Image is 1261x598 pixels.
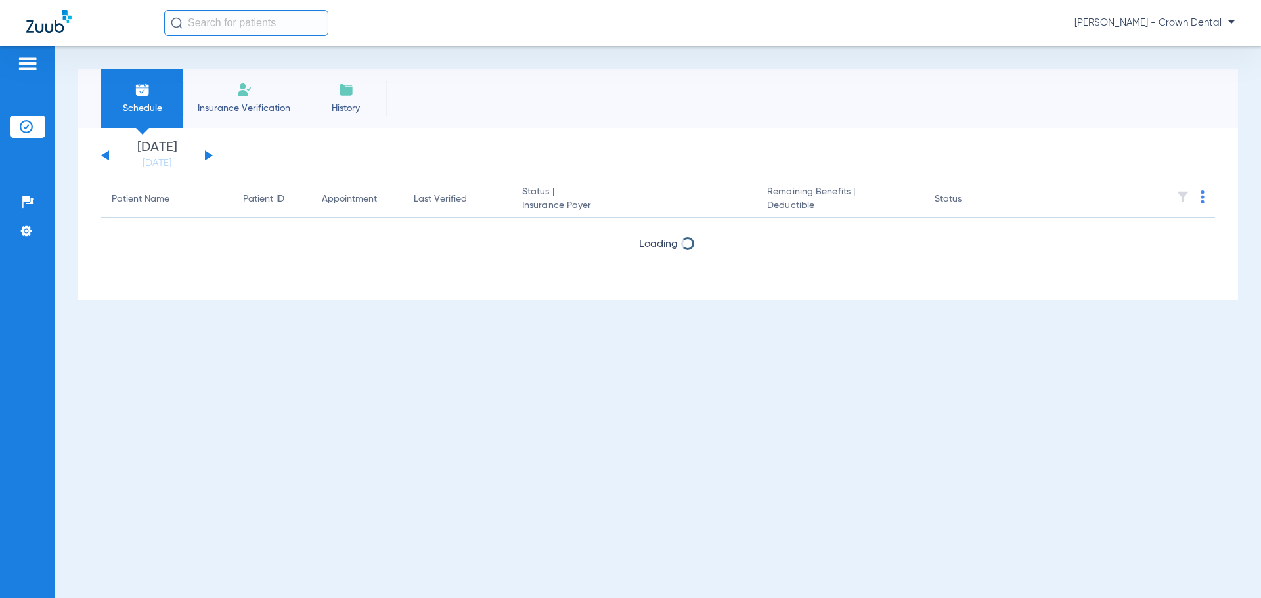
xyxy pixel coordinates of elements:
[111,102,173,115] span: Schedule
[1176,190,1189,203] img: filter.svg
[414,192,467,206] div: Last Verified
[243,192,301,206] div: Patient ID
[164,10,328,36] input: Search for patients
[322,192,393,206] div: Appointment
[112,192,169,206] div: Patient Name
[414,192,501,206] div: Last Verified
[322,192,377,206] div: Appointment
[338,82,354,98] img: History
[17,56,38,72] img: hamburger-icon
[118,157,196,170] a: [DATE]
[171,17,183,29] img: Search Icon
[512,181,757,218] th: Status |
[639,274,678,284] span: Loading
[112,192,222,206] div: Patient Name
[26,10,72,33] img: Zuub Logo
[193,102,295,115] span: Insurance Verification
[118,141,196,170] li: [DATE]
[924,181,1013,218] th: Status
[315,102,377,115] span: History
[639,239,678,249] span: Loading
[135,82,150,98] img: Schedule
[243,192,284,206] div: Patient ID
[767,199,913,213] span: Deductible
[1201,190,1205,203] img: group-dot-blue.svg
[1074,16,1235,30] span: [PERSON_NAME] - Crown Dental
[522,199,746,213] span: Insurance Payer
[236,82,252,98] img: Manual Insurance Verification
[757,181,923,218] th: Remaining Benefits |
